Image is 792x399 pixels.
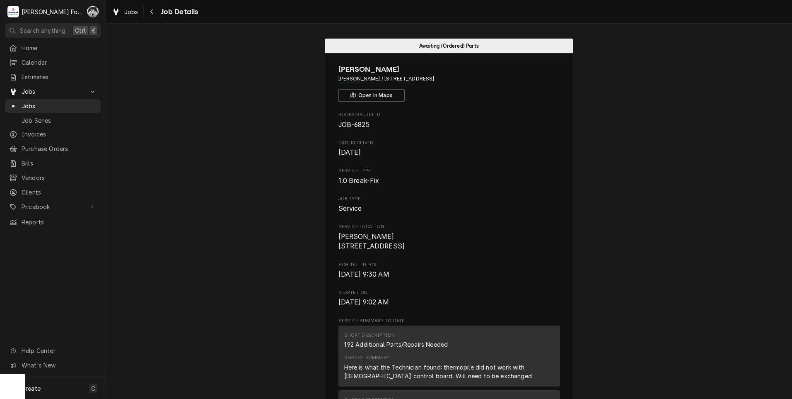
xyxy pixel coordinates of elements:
[5,171,101,185] a: Vendors
[22,218,97,226] span: Reports
[92,26,95,35] span: K
[5,344,101,358] a: Go to Help Center
[338,120,560,130] span: Roopairs Job ID
[344,340,448,349] div: 1.92 Additional Parts/Repairs Needed
[22,346,96,355] span: Help Center
[7,6,19,17] div: Marshall Food Equipment Service's Avatar
[22,173,97,182] span: Vendors
[22,102,97,110] span: Jobs
[338,204,560,214] span: Job Type
[338,121,369,129] span: JOB-6825
[344,332,395,339] div: Short Description
[5,215,101,229] a: Reports
[344,355,389,361] div: Service Summary
[338,232,560,251] span: Service Location
[338,270,389,278] span: [DATE] 9:30 AM
[22,188,97,197] span: Clients
[22,130,97,139] span: Invoices
[22,361,96,370] span: What's New
[22,385,41,392] span: Create
[419,43,479,49] span: Awaiting (Ordered) Parts
[338,168,560,185] div: Service Type
[87,6,99,17] div: Chris Murphy (103)'s Avatar
[7,6,19,17] div: M
[5,200,101,214] a: Go to Pricebook
[5,23,101,38] button: Search anythingCtrlK
[5,156,101,170] a: Bills
[338,64,560,75] span: Name
[338,140,560,146] span: Date Received
[91,384,95,393] span: C
[338,297,560,307] span: Started On
[338,270,560,280] span: Scheduled For
[22,87,84,96] span: Jobs
[5,56,101,69] a: Calendar
[338,196,560,202] span: Job Type
[338,75,560,83] span: Address
[22,73,97,81] span: Estimates
[87,6,99,17] div: C(
[338,112,560,129] div: Roopairs Job ID
[338,64,560,102] div: Client Information
[338,318,560,324] span: Service Summary To Date
[338,224,560,251] div: Service Location
[22,159,97,168] span: Bills
[5,185,101,199] a: Clients
[5,70,101,84] a: Estimates
[338,112,560,118] span: Roopairs Job ID
[124,7,138,16] span: Jobs
[5,142,101,156] a: Purchase Orders
[22,116,97,125] span: Job Series
[5,99,101,113] a: Jobs
[338,204,362,212] span: Service
[5,85,101,98] a: Go to Jobs
[109,5,142,19] a: Jobs
[5,114,101,127] a: Job Series
[145,5,159,18] button: Navigate back
[22,7,82,16] div: [PERSON_NAME] Food Equipment Service
[159,6,198,17] span: Job Details
[338,148,361,156] span: [DATE]
[75,26,86,35] span: Ctrl
[338,298,389,306] span: [DATE] 9:02 AM
[22,202,84,211] span: Pricebook
[338,224,560,230] span: Service Location
[338,89,405,102] button: Open in Maps
[338,233,405,251] span: [PERSON_NAME] [STREET_ADDRESS]
[338,168,560,174] span: Service Type
[325,39,573,53] div: Status
[5,41,101,55] a: Home
[22,44,97,52] span: Home
[338,262,560,268] span: Scheduled For
[338,176,560,186] span: Service Type
[338,140,560,158] div: Date Received
[20,26,65,35] span: Search anything
[5,127,101,141] a: Invoices
[338,290,560,296] span: Started On
[338,177,379,185] span: 1.0 Break-Fix
[344,363,554,380] div: Here is what the Technician found: thermopile did not work with [DEMOGRAPHIC_DATA] control board....
[338,148,560,158] span: Date Received
[22,58,97,67] span: Calendar
[338,290,560,307] div: Started On
[338,196,560,214] div: Job Type
[5,358,101,372] a: Go to What's New
[22,144,97,153] span: Purchase Orders
[338,262,560,280] div: Scheduled For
